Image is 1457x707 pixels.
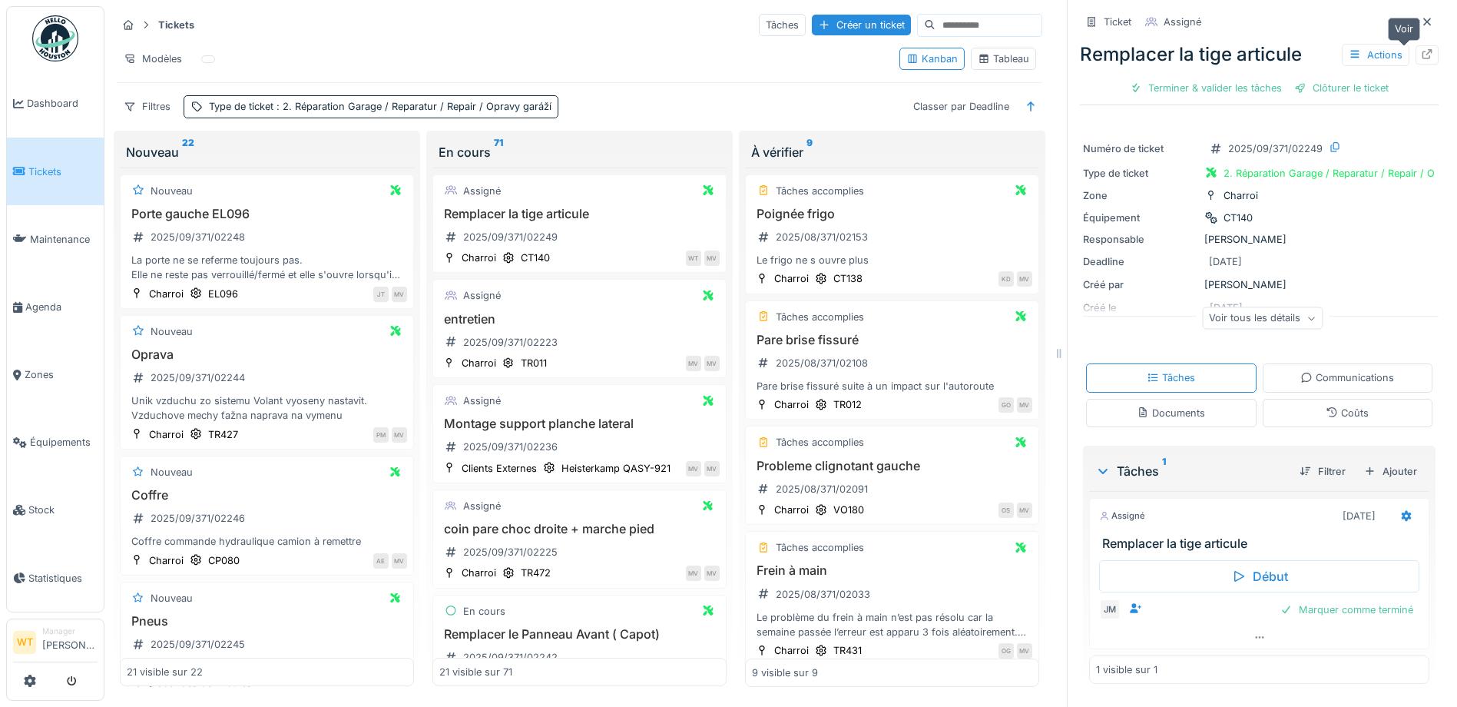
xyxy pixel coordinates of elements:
[1209,254,1242,269] div: [DATE]
[978,51,1029,66] div: Tableau
[1274,599,1419,620] div: Marquer comme terminé
[1017,503,1032,518] div: MV
[1202,307,1323,330] div: Voir tous les détails
[1083,166,1198,181] div: Type de ticket
[151,230,245,244] div: 2025/09/371/02248
[1083,277,1435,292] div: [PERSON_NAME]
[704,356,720,371] div: MV
[774,397,809,412] div: Charroi
[127,665,203,679] div: 21 visible sur 22
[462,356,496,370] div: Charroi
[1017,397,1032,413] div: MV
[1083,141,1198,156] div: Numéro de ticket
[392,553,407,569] div: MV
[28,503,98,517] span: Stock
[127,534,407,549] div: Coffre commande hydraulique camion à remettre
[686,251,701,266] div: WT
[1343,509,1376,523] div: [DATE]
[776,184,864,198] div: Tâches accomplies
[1147,370,1195,385] div: Tâches
[42,626,98,659] li: [PERSON_NAME]
[463,604,505,619] div: En cours
[1017,643,1032,659] div: MV
[998,643,1014,659] div: OG
[7,205,104,273] a: Maintenance
[439,522,720,536] h3: coin pare choc droite + marche pied
[208,553,240,568] div: CP080
[561,461,671,476] div: Heisterkamp QASY-921
[906,51,958,66] div: Kanban
[117,95,177,118] div: Filtres
[1017,271,1032,287] div: MV
[127,253,407,282] div: La porte ne se referme toujours pas. Elle ne reste pas verrouillé/fermé et elle s'ouvre lorsqu'il...
[1083,254,1198,269] div: Deadline
[1083,277,1198,292] div: Créé par
[776,435,864,450] div: Tâches accomplies
[1388,18,1420,40] div: Voir
[42,626,98,637] div: Manager
[806,143,813,161] sup: 9
[776,356,868,370] div: 2025/08/371/02108
[776,540,864,555] div: Tâches accomplies
[752,563,1032,578] h3: Frein à main
[127,614,407,629] h3: Pneus
[776,482,868,496] div: 2025/08/371/02091
[1164,15,1201,29] div: Assigné
[127,347,407,362] h3: Oprava
[1137,406,1205,420] div: Documents
[127,207,407,221] h3: Porte gauche EL096
[686,566,701,581] div: MV
[463,499,501,513] div: Assigné
[27,96,98,111] span: Dashboard
[686,461,701,476] div: MV
[1099,510,1145,523] div: Assigné
[1326,406,1369,420] div: Coûts
[373,287,389,302] div: JT
[7,341,104,409] a: Zones
[117,48,189,70] div: Modèles
[1224,211,1253,225] div: CT140
[439,143,720,161] div: En cours
[833,397,862,412] div: TR012
[833,503,864,517] div: VO180
[463,440,558,454] div: 2025/09/371/02236
[30,435,98,450] span: Équipements
[1095,462,1287,480] div: Tâches
[833,643,862,658] div: TR431
[752,207,1032,221] h3: Poignée frigo
[704,461,720,476] div: MV
[7,476,104,544] a: Stock
[463,545,558,559] div: 2025/09/371/02225
[151,370,245,385] div: 2025/09/371/02244
[1300,370,1394,385] div: Communications
[1080,41,1439,68] div: Remplacer la tige articule
[1124,78,1288,98] div: Terminer & valider les tâches
[149,553,184,568] div: Charroi
[752,379,1032,393] div: Pare brise fissuré suite à un impact sur l'autoroute
[209,99,551,114] div: Type de ticket
[774,503,809,517] div: Charroi
[13,626,98,662] a: WT Manager[PERSON_NAME]
[126,143,408,161] div: Nouveau
[463,184,501,198] div: Assigné
[1342,44,1409,66] div: Actions
[463,230,558,244] div: 2025/09/371/02249
[151,511,245,526] div: 2025/09/371/02246
[273,101,551,112] span: : 2. Réparation Garage / Reparatur / Repair / Opravy garáží
[704,566,720,581] div: MV
[752,665,818,679] div: 9 visible sur 9
[1104,15,1131,29] div: Ticket
[25,367,98,382] span: Zones
[32,15,78,61] img: Badge_color-CXgf-gQk.svg
[127,393,407,423] div: Unik vzduchu zo sistemu Volant vyoseny nastavit. Vzduchove mechy ťažna naprava na vymenu
[1293,461,1352,482] div: Filtrer
[1083,188,1198,203] div: Zone
[494,143,503,161] sup: 71
[463,288,501,303] div: Assigné
[906,95,1016,118] div: Classer par Deadline
[521,356,547,370] div: TR011
[439,665,512,679] div: 21 visible sur 71
[28,571,98,586] span: Statistiques
[462,461,537,476] div: Clients Externes
[127,488,407,503] h3: Coffre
